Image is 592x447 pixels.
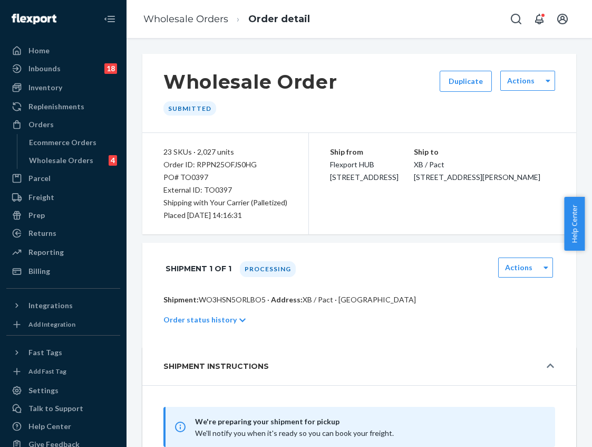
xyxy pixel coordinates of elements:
p: Ship from [330,146,414,158]
div: 18 [104,63,117,74]
button: Duplicate [440,71,492,92]
button: Shipment Instructions [142,347,576,385]
div: Parcel [28,173,51,184]
div: Replenishments [28,101,84,112]
div: Fast Tags [28,347,62,358]
ol: breadcrumbs [135,4,318,35]
a: Ecommerce Orders [24,134,121,151]
a: Wholesale Orders4 [24,152,121,169]
a: Order detail [248,13,310,25]
p: Order status history [163,315,237,325]
div: Wholesale Orders [29,155,93,166]
div: Processing [240,261,296,277]
a: Wholesale Orders [143,13,228,25]
a: Add Fast Tag [6,365,120,378]
button: Open account menu [552,8,573,30]
a: Home [6,42,120,59]
a: Returns [6,225,120,242]
label: Actions [507,75,535,86]
div: Placed [DATE] 14:16:31 [163,209,287,222]
button: Fast Tags [6,344,120,361]
h1: Wholesale Order [163,71,337,93]
p: WO3HSN5ORLBO5 · XB / Pact · [GEOGRAPHIC_DATA] [163,294,555,305]
p: Shipping with Your Carrier (Palletized) [163,196,287,209]
div: Prep [28,210,45,221]
button: Open Search Box [506,8,527,30]
div: PO# TO0397 [163,171,287,184]
p: Ship to [414,146,556,158]
a: Help Center [6,418,120,435]
a: Billing [6,263,120,280]
a: Freight [6,189,120,206]
button: Open notifications [529,8,550,30]
span: We're preparing your shipment for pickup [195,415,542,428]
button: Help Center [564,197,585,251]
button: Close Navigation [99,8,120,30]
span: Flexport HUB [STREET_ADDRESS] [330,160,399,182]
div: 4 [109,155,117,166]
div: Reporting [28,247,64,258]
a: Settings [6,382,120,399]
div: Settings [28,385,59,396]
div: Billing [28,266,50,277]
span: XB / Pact [STREET_ADDRESS][PERSON_NAME] [414,160,540,182]
div: Freight [28,192,54,203]
a: Inventory [6,79,120,96]
h5: Shipment Instructions [163,360,269,373]
a: Parcel [6,170,120,187]
div: Inventory [28,82,62,93]
div: Orders [28,119,54,130]
div: Submitted [163,101,216,116]
div: Talk to Support [28,403,83,414]
span: We'll notify you when it's ready so you can book your freight. [195,429,394,438]
a: Inbounds18 [6,60,120,77]
a: Add Integration [6,318,120,331]
button: Integrations [6,297,120,314]
a: Replenishments [6,98,120,115]
div: Order ID: RPPN25OFJS0HG [163,158,287,171]
div: Ecommerce Orders [29,137,96,148]
a: Reporting [6,244,120,261]
img: Flexport logo [12,14,56,24]
a: Prep [6,207,120,224]
span: Shipment: [163,295,199,304]
div: Add Integration [28,320,75,329]
div: External ID: TO0397 [163,184,287,196]
span: Address: [271,295,303,304]
div: Add Fast Tag [28,367,66,376]
a: Orders [6,116,120,133]
div: Help Center [28,421,71,432]
button: Talk to Support [6,400,120,417]
div: Home [28,45,50,56]
iframe: Opens a widget where you can chat to one of our agents [523,415,581,442]
h1: Shipment 1 of 1 [166,258,231,280]
div: Returns [28,228,56,239]
div: Integrations [28,300,73,311]
div: Inbounds [28,63,61,74]
label: Actions [505,262,532,273]
div: 23 SKUs · 2,027 units [163,146,287,158]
